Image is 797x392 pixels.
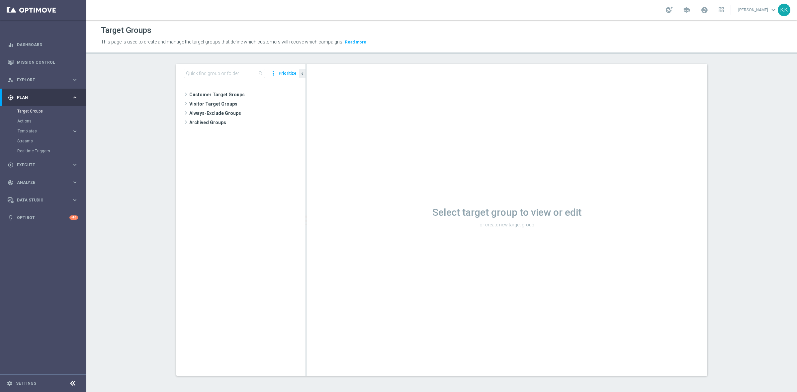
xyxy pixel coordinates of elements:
[72,179,78,186] i: keyboard_arrow_right
[344,39,367,46] button: Read more
[8,77,72,83] div: Explore
[18,129,65,133] span: Templates
[8,180,72,186] div: Analyze
[8,36,78,53] div: Dashboard
[17,116,86,126] div: Actions
[8,77,14,83] i: person_search
[69,215,78,220] div: +10
[7,60,78,65] button: Mission Control
[189,90,306,99] span: Customer Target Groups
[307,206,707,218] h1: Select target group to view or edit
[8,197,72,203] div: Data Studio
[7,380,13,386] i: settings
[184,69,265,78] input: Quick find group or folder
[189,109,306,118] span: Always-Exclude Groups
[17,126,86,136] div: Templates
[8,215,14,221] i: lightbulb
[8,180,14,186] i: track_changes
[17,146,86,156] div: Realtime Triggers
[72,77,78,83] i: keyboard_arrow_right
[17,106,86,116] div: Target Groups
[738,5,778,15] a: [PERSON_NAME]keyboard_arrow_down
[17,198,72,202] span: Data Studio
[770,6,777,14] span: keyboard_arrow_down
[72,128,78,134] i: keyboard_arrow_right
[270,69,277,78] i: more_vert
[8,95,14,101] i: gps_fixed
[683,6,690,14] span: school
[17,109,69,114] a: Target Groups
[778,4,790,16] div: KK
[101,26,151,35] h1: Target Groups
[7,180,78,185] button: track_changes Analyze keyboard_arrow_right
[17,78,72,82] span: Explore
[189,99,306,109] span: Visitor Target Groups
[17,138,69,144] a: Streams
[17,209,69,226] a: Optibot
[307,222,707,228] p: or create new target group
[7,42,78,47] button: equalizer Dashboard
[8,209,78,226] div: Optibot
[72,197,78,203] i: keyboard_arrow_right
[72,162,78,168] i: keyboard_arrow_right
[8,95,72,101] div: Plan
[17,53,78,71] a: Mission Control
[101,39,343,44] span: This page is used to create and manage the target groups that define which customers will receive...
[17,148,69,154] a: Realtime Triggers
[18,129,72,133] div: Templates
[7,95,78,100] button: gps_fixed Plan keyboard_arrow_right
[17,163,72,167] span: Execute
[7,162,78,168] button: play_circle_outline Execute keyboard_arrow_right
[17,36,78,53] a: Dashboard
[8,53,78,71] div: Mission Control
[17,118,69,124] a: Actions
[8,42,14,48] i: equalizer
[16,381,36,385] a: Settings
[72,94,78,101] i: keyboard_arrow_right
[7,197,78,203] button: Data Studio keyboard_arrow_right
[17,181,72,185] span: Analyze
[17,136,86,146] div: Streams
[8,162,14,168] i: play_circle_outline
[278,69,298,78] button: Prioritize
[258,71,263,76] span: search
[7,77,78,83] button: person_search Explore keyboard_arrow_right
[7,215,78,220] button: lightbulb Optibot +10
[189,118,306,127] span: Archived Groups
[299,69,306,78] button: chevron_left
[17,96,72,100] span: Plan
[8,162,72,168] div: Execute
[17,128,78,134] button: Templates keyboard_arrow_right
[299,71,306,77] i: chevron_left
